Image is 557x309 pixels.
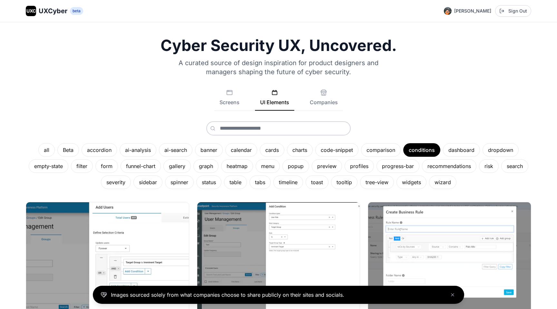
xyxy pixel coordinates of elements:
p: Images sourced solely from what companies choose to share publicly on their sites and socials. [111,291,344,299]
div: progress-bar [376,159,419,173]
div: timeline [273,175,303,189]
div: toast [306,175,328,189]
div: search [501,159,528,173]
div: tooltip [331,175,357,189]
div: code-snippet [315,143,358,157]
p: A curated source of design inspiration for product designers and managers shaping the future of c... [170,58,387,76]
div: menu [256,159,280,173]
div: sidebar [133,175,162,189]
img: Profile [444,7,452,15]
div: funnel-chart [121,159,161,173]
div: table [224,175,247,189]
button: Screens [214,89,245,111]
button: UI Elements [255,89,294,111]
button: Close banner [449,291,456,299]
h1: Cyber Security UX, Uncovered. [26,38,531,53]
div: recommendations [422,159,476,173]
div: heatmap [221,159,253,173]
div: popup [282,159,309,173]
div: calendar [225,143,257,157]
div: profiles [345,159,374,173]
div: gallery [163,159,191,173]
div: wizard [429,175,456,189]
div: dropdown [483,143,519,157]
div: ai-search [159,143,192,157]
div: all [38,143,55,157]
div: tree-view [360,175,394,189]
div: status [196,175,221,189]
a: UXCUXCyberbeta [26,6,83,16]
div: tabs [249,175,271,189]
div: ai-analysis [120,143,156,157]
button: Companies [305,89,343,111]
div: widgets [396,175,426,189]
div: comparison [361,143,401,157]
button: Sign Out [495,5,531,17]
div: conditions [403,143,440,157]
div: form [95,159,118,173]
div: accordion [82,143,117,157]
div: Beta [57,143,79,157]
div: dashboard [443,143,480,157]
span: [PERSON_NAME] [454,8,491,14]
div: preview [312,159,342,173]
div: empty-state [29,159,68,173]
span: UXC [26,8,36,14]
div: severity [101,175,131,189]
div: spinner [165,175,194,189]
div: banner [195,143,223,157]
div: cards [260,143,284,157]
span: UXCyber [39,6,67,15]
div: risk [479,159,499,173]
div: charts [287,143,313,157]
span: beta [70,7,83,15]
div: graph [193,159,219,173]
div: filter [71,159,93,173]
